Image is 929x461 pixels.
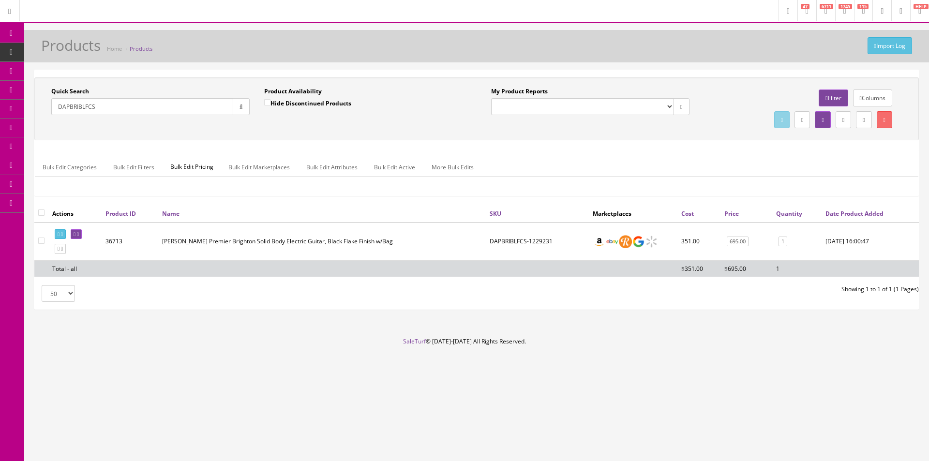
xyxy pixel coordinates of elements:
[221,158,298,177] a: Bulk Edit Marketplaces
[477,285,926,294] div: Showing 1 to 1 of 1 (1 Pages)
[645,235,658,248] img: walmart
[819,89,848,106] a: Filter
[720,260,772,277] td: $695.00
[593,235,606,248] img: amazon
[486,223,589,261] td: DAPBRIBLFCS-1229231
[48,205,102,222] th: Actions
[779,237,787,247] a: 1
[41,37,101,53] h1: Products
[491,87,548,96] label: My Product Reports
[857,4,869,9] span: 115
[130,45,152,52] a: Products
[51,98,233,115] input: Search
[820,4,833,9] span: 6711
[822,223,919,261] td: 2024-01-02 16:00:47
[801,4,809,9] span: 47
[299,158,365,177] a: Bulk Edit Attributes
[264,98,351,108] label: Hide Discontinued Products
[105,209,136,218] a: Product ID
[264,99,270,105] input: Hide Discontinued Products
[48,260,102,277] td: Total - all
[424,158,481,177] a: More Bulk Edits
[366,158,423,177] a: Bulk Edit Active
[776,209,802,218] a: Quantity
[589,205,677,222] th: Marketplaces
[51,87,89,96] label: Quick Search
[105,158,162,177] a: Bulk Edit Filters
[490,209,501,218] a: SKU
[264,87,322,96] label: Product Availability
[914,4,929,9] span: HELP
[162,209,180,218] a: Name
[102,223,158,261] td: 36713
[35,158,105,177] a: Bulk Edit Categories
[677,260,720,277] td: $351.00
[853,89,892,106] a: Columns
[158,223,486,261] td: D'Angelico Premier Brighton Solid Body Electric Guitar, Black Flake Finish w/Bag
[606,235,619,248] img: ebay
[724,209,739,218] a: Price
[677,223,720,261] td: 351.00
[163,158,221,176] span: Bulk Edit Pricing
[772,260,822,277] td: 1
[403,337,426,345] a: SaleTurf
[825,209,884,218] a: Date Product Added
[681,209,694,218] a: Cost
[632,235,645,248] img: google_shopping
[868,37,912,54] a: Import Log
[839,4,852,9] span: 1745
[619,235,632,248] img: reverb
[727,237,749,247] a: 695.00
[107,45,122,52] a: Home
